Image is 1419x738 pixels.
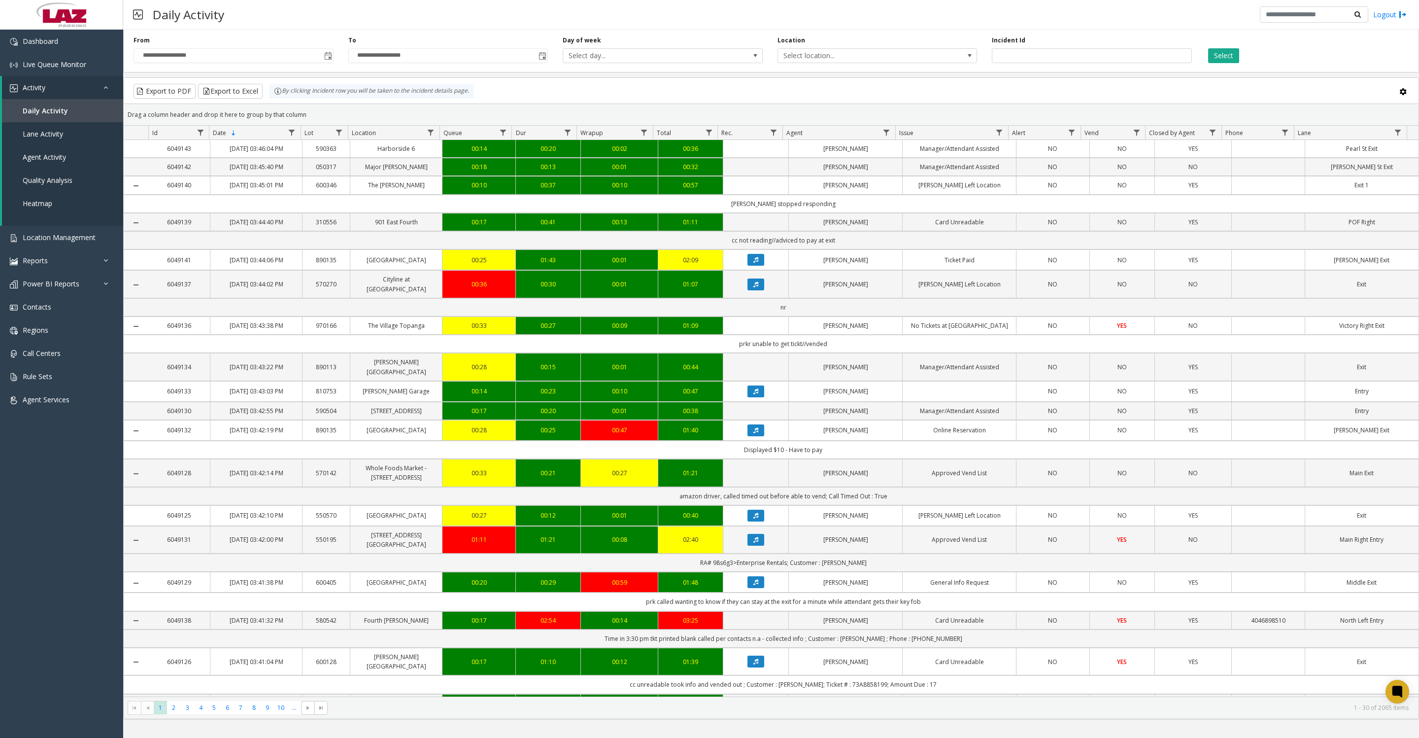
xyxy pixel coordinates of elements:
a: 00:01 [587,162,651,172]
a: NO [1022,362,1083,372]
td: Displayed $10 - Have to pay [148,441,1419,459]
span: NO [1117,181,1127,189]
td: [PERSON_NAME] stopped responding [148,195,1419,213]
a: NO [1161,321,1225,330]
a: Total Filter Menu [702,126,715,139]
span: NO [1117,387,1127,395]
span: Live Queue Monitor [23,60,86,69]
a: [PERSON_NAME] [795,387,896,396]
a: 00:01 [587,280,651,289]
a: Pearl St Exit [1311,144,1413,153]
a: YES [1161,180,1225,190]
a: YES [1161,362,1225,372]
a: [DATE] 03:43:03 PM [216,387,296,396]
a: 00:20 [522,406,575,416]
a: 6049143 [154,144,204,153]
div: 00:15 [522,362,575,372]
div: 00:32 [664,162,717,172]
span: YES [1188,218,1198,226]
a: Exit [1311,362,1413,372]
a: Rec. Filter Menu [767,126,780,139]
a: 00:25 [448,255,509,265]
a: [DATE] 03:42:14 PM [216,468,296,478]
a: Exit 1 [1311,180,1413,190]
a: 570270 [308,280,344,289]
div: 00:41 [522,217,575,227]
span: Agent Services [23,395,69,404]
img: 'icon' [10,304,18,312]
span: NO [1117,426,1127,434]
a: [PERSON_NAME] [795,255,896,265]
a: 00:27 [522,321,575,330]
a: Quality Analysis [2,169,123,192]
div: 01:07 [664,280,717,289]
a: 00:13 [522,162,575,172]
a: Cityline at [GEOGRAPHIC_DATA] [356,275,436,293]
a: Harborside 6 [356,144,436,153]
a: 00:13 [587,217,651,227]
img: 'icon' [10,38,18,46]
a: 6049137 [154,280,204,289]
div: 00:10 [587,180,651,190]
a: 01:11 [664,217,717,227]
a: NO [1022,280,1083,289]
a: NO [1022,425,1083,435]
a: Vend Filter Menu [1130,126,1143,139]
a: 310556 [308,217,344,227]
a: 00:28 [448,425,509,435]
a: NO [1161,162,1225,172]
td: cc not reading//adviced to pay at exit [148,231,1419,249]
a: [GEOGRAPHIC_DATA] [356,425,436,435]
img: 'icon' [10,84,18,92]
a: 6049133 [154,387,204,396]
span: Activity [23,83,45,92]
td: nr [148,298,1419,316]
a: NO [1022,387,1083,396]
div: 00:18 [448,162,509,172]
a: Dur Filter Menu [561,126,574,139]
a: Queue Filter Menu [496,126,509,139]
a: NO [1096,280,1149,289]
a: The Village Topanga [356,321,436,330]
img: 'icon' [10,281,18,288]
a: [PERSON_NAME] [795,217,896,227]
span: Daily Activity [23,106,68,115]
img: 'icon' [10,234,18,242]
a: [PERSON_NAME] [795,162,896,172]
a: NO [1096,362,1149,372]
a: [DATE] 03:43:22 PM [216,362,296,372]
a: NO [1096,217,1149,227]
button: Select [1208,48,1239,63]
a: Manager/Attendant Assisted [909,144,1010,153]
div: 00:44 [664,362,717,372]
div: 00:10 [587,387,651,396]
a: [DATE] 03:44:02 PM [216,280,296,289]
div: 00:30 [522,280,575,289]
span: Toggle popup [322,49,333,63]
a: 00:14 [448,387,509,396]
a: NO [1022,406,1083,416]
a: 890135 [308,425,344,435]
a: YES [1161,406,1225,416]
div: 00:47 [587,425,651,435]
a: 6049136 [154,321,204,330]
a: [STREET_ADDRESS] [356,406,436,416]
a: 00:33 [448,321,509,330]
a: 01:40 [664,425,717,435]
a: Collapse Details [124,219,148,227]
a: 01:09 [664,321,717,330]
a: NO [1096,144,1149,153]
a: Activity [2,76,123,99]
a: 00:01 [587,255,651,265]
a: NO [1022,321,1083,330]
a: 00:36 [664,144,717,153]
a: NO [1096,180,1149,190]
div: 00:25 [522,425,575,435]
span: NO [1117,256,1127,264]
img: 'icon' [10,396,18,404]
img: 'icon' [10,350,18,358]
a: 6049141 [154,255,204,265]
